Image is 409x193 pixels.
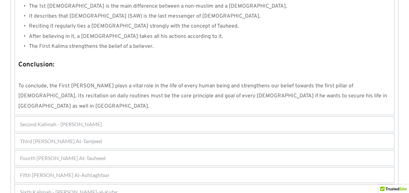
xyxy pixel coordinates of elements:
span: After believing in it, a [DEMOGRAPHIC_DATA] takes all his actions according to it. [29,33,223,40]
strong: Conclusion: [18,60,54,69]
span: Third [PERSON_NAME] At-Tamjeed [20,137,102,145]
span: Reciting it regularly ties a [DEMOGRAPHIC_DATA] strongly with the concept of Tauheed. [29,23,239,30]
span: The 1st [DEMOGRAPHIC_DATA] is the main difference between a non-muslim and a [DEMOGRAPHIC_DATA]. [29,3,287,10]
span: Fifth [PERSON_NAME] Al-Ashtaghfaar [20,171,110,179]
span: To conclude, the First [PERSON_NAME] plays a vital role in the life of every human being and stre... [18,83,388,110]
span: Fourth [PERSON_NAME] At-Tauheed [20,154,106,162]
span: It describes that [DEMOGRAPHIC_DATA] (SAW) is the last messenger of [DEMOGRAPHIC_DATA]. [29,13,261,20]
span: Second Kalimah - [PERSON_NAME] [20,120,102,128]
span: The First Kalima strengthens the belief of a believer. [29,43,154,50]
